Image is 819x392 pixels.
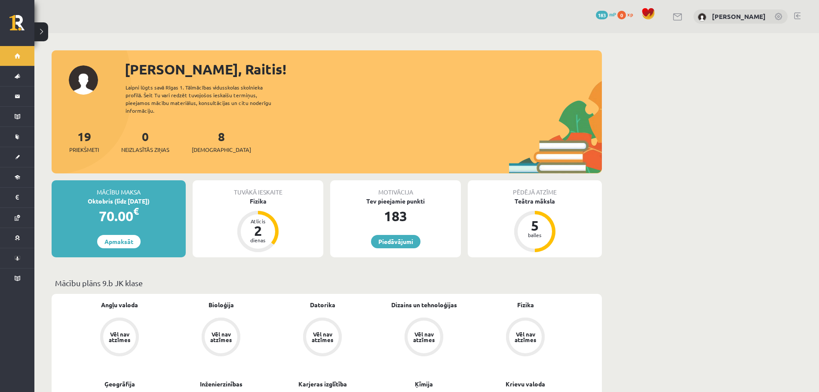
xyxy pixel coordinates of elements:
a: Vēl nav atzīmes [170,318,272,358]
div: Fizika [193,197,323,206]
div: 183 [330,206,461,226]
div: Tuvākā ieskaite [193,180,323,197]
a: Bioloģija [209,300,234,309]
a: [PERSON_NAME] [712,12,766,21]
div: 5 [522,219,548,232]
div: Mācību maksa [52,180,186,197]
img: Raitis Žaime [698,13,706,22]
a: Rīgas 1. Tālmācības vidusskola [9,15,34,37]
a: Vēl nav atzīmes [475,318,576,358]
a: Teātra māksla 5 balles [468,197,602,253]
div: Motivācija [330,180,461,197]
a: Vēl nav atzīmes [69,318,170,358]
a: Krievu valoda [506,380,545,389]
span: € [133,205,139,217]
div: dienas [245,238,271,243]
span: 183 [596,11,608,19]
div: Vēl nav atzīmes [209,331,233,343]
div: 2 [245,224,271,238]
div: Vēl nav atzīmes [513,331,537,343]
div: 70.00 [52,206,186,226]
span: xp [627,11,633,18]
a: Karjeras izglītība [298,380,347,389]
a: 19Priekšmeti [69,129,99,154]
a: Fizika Atlicis 2 dienas [193,197,323,253]
a: Vēl nav atzīmes [272,318,373,358]
a: Datorika [310,300,335,309]
a: Inženierzinības [200,380,242,389]
a: Piedāvājumi [371,235,420,248]
div: balles [522,232,548,238]
span: Neizlasītās ziņas [121,145,169,154]
div: Teātra māksla [468,197,602,206]
div: Vēl nav atzīmes [310,331,334,343]
div: Oktobris (līdz [DATE]) [52,197,186,206]
span: [DEMOGRAPHIC_DATA] [192,145,251,154]
div: [PERSON_NAME], Raitis! [125,59,602,80]
a: Dizains un tehnoloģijas [391,300,457,309]
a: Ģeogrāfija [104,380,135,389]
a: 0 xp [617,11,637,18]
a: Fizika [517,300,534,309]
div: Tev pieejamie punkti [330,197,461,206]
a: 0Neizlasītās ziņas [121,129,169,154]
div: Laipni lūgts savā Rīgas 1. Tālmācības vidusskolas skolnieka profilā. Šeit Tu vari redzēt tuvojošo... [126,83,286,114]
div: Vēl nav atzīmes [107,331,132,343]
a: Apmaksāt [97,235,141,248]
span: mP [609,11,616,18]
a: Vēl nav atzīmes [373,318,475,358]
div: Atlicis [245,219,271,224]
p: Mācību plāns 9.b JK klase [55,277,598,289]
div: Pēdējā atzīme [468,180,602,197]
a: 8[DEMOGRAPHIC_DATA] [192,129,251,154]
a: 183 mP [596,11,616,18]
span: Priekšmeti [69,145,99,154]
a: Ķīmija [415,380,433,389]
a: Angļu valoda [101,300,138,309]
div: Vēl nav atzīmes [412,331,436,343]
span: 0 [617,11,626,19]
